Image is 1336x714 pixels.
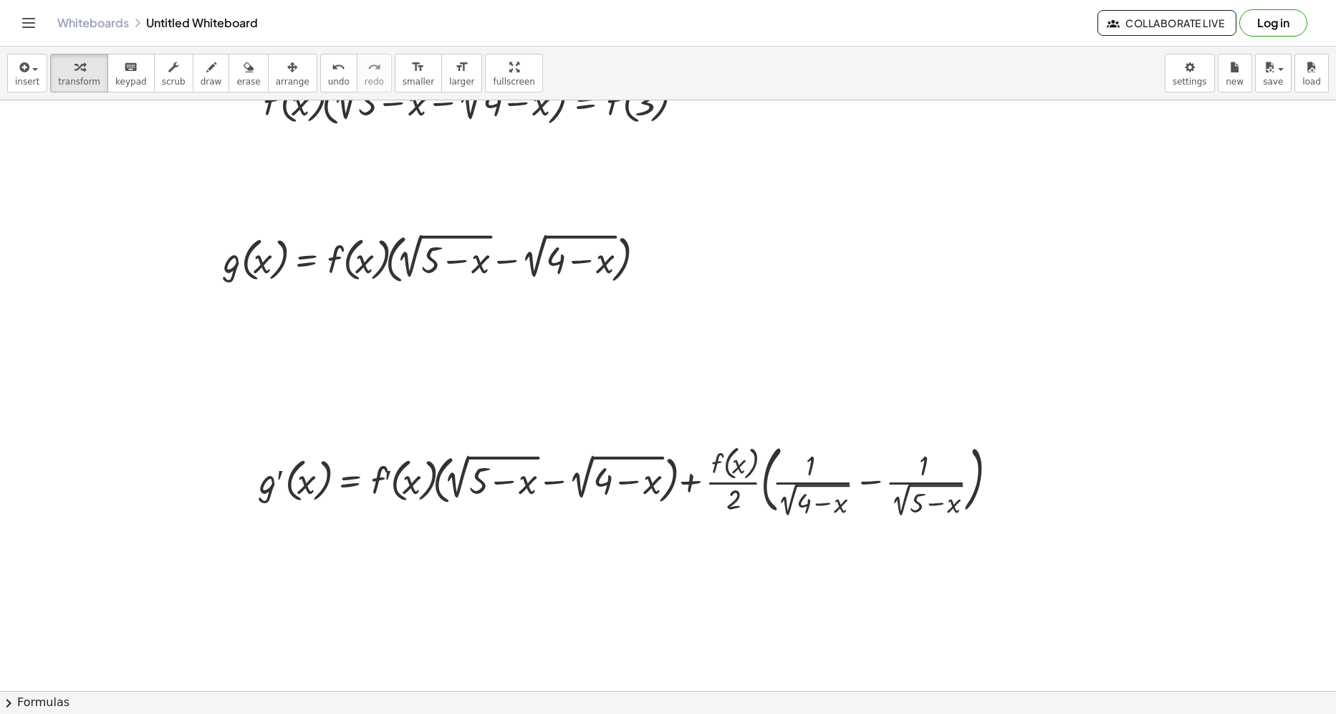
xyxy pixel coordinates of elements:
[1239,9,1307,37] button: Log in
[455,59,468,76] i: format_size
[1226,77,1244,87] span: new
[17,11,40,34] button: Toggle navigation
[229,54,268,92] button: erase
[107,54,155,92] button: keyboardkeypad
[162,77,186,87] span: scrub
[411,59,425,76] i: format_size
[236,77,260,87] span: erase
[276,77,309,87] span: arrange
[50,54,108,92] button: transform
[485,54,542,92] button: fullscreen
[268,54,317,92] button: arrange
[403,77,434,87] span: smaller
[449,77,474,87] span: larger
[201,77,222,87] span: draw
[154,54,193,92] button: scrub
[328,77,350,87] span: undo
[395,54,442,92] button: format_sizesmaller
[1294,54,1329,92] button: load
[1173,77,1207,87] span: settings
[57,16,129,30] a: Whiteboards
[365,77,384,87] span: redo
[1302,77,1321,87] span: load
[58,77,100,87] span: transform
[124,59,138,76] i: keyboard
[1255,54,1292,92] button: save
[441,54,482,92] button: format_sizelarger
[1165,54,1215,92] button: settings
[15,77,39,87] span: insert
[193,54,230,92] button: draw
[367,59,381,76] i: redo
[357,54,392,92] button: redoredo
[332,59,345,76] i: undo
[1097,10,1236,36] button: Collaborate Live
[493,77,534,87] span: fullscreen
[1263,77,1283,87] span: save
[320,54,357,92] button: undoundo
[1218,54,1252,92] button: new
[1110,16,1224,29] span: Collaborate Live
[7,54,47,92] button: insert
[115,77,147,87] span: keypad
